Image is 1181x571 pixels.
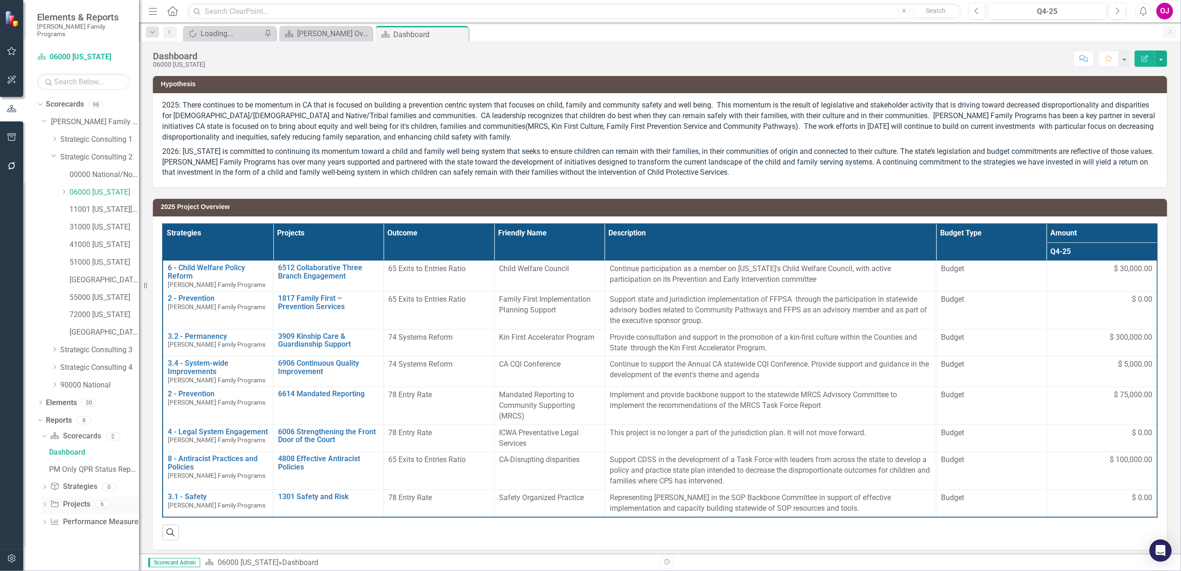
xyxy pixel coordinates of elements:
[936,356,1047,387] td: Double-Click to Edit
[1114,264,1152,274] span: $ 30,000.00
[273,261,384,292] td: Double-Click to Edit Right Click for Context Menu
[50,482,97,492] a: Strategies
[389,295,466,304] span: 65 Exits to Entries Ratio
[163,261,273,292] td: Double-Click to Edit Right Click for Context Menu
[278,264,379,280] a: 6512 Collaborative Three Branch Engagement
[168,501,265,509] span: [PERSON_NAME] Family Programs
[168,472,265,479] span: [PERSON_NAME] Family Programs
[494,356,605,387] td: Double-Click to Edit
[389,333,453,342] span: 74 Systems Reform
[168,493,268,501] a: 3.1 - Safety
[384,452,494,490] td: Double-Click to Edit
[4,10,22,27] img: ClearPoint Strategy
[69,204,139,215] a: 11001 [US_STATE][GEOGRAPHIC_DATA]
[278,332,379,349] a: 3909 Kinship Care & Guardianship Support
[278,294,379,311] a: 1817 Family First – Prevention Services
[1047,425,1157,452] td: Double-Click to Edit
[610,359,932,381] p: Continue to support the Annual CA statewide CQI Conference. Provide support and guidance in the d...
[610,294,932,326] p: Support state and jurisdiction implementation of FFPSA through the participation in statewide adv...
[941,455,1042,465] span: Budget
[168,428,268,436] a: 4 - Legal System Engagement
[46,398,77,408] a: Elements
[60,134,139,145] a: Strategic Consulting 1
[494,489,605,517] td: Double-Click to Edit
[384,329,494,356] td: Double-Click to Edit
[37,52,130,63] a: 06000 [US_STATE]
[499,333,594,342] span: Kin First Accelerator Program
[1047,387,1157,425] td: Double-Click to Edit
[49,448,139,457] div: Dashboard
[60,152,139,163] a: Strategic Consulting 2
[610,455,932,487] p: Support CDSS in the development of a Task Force with leaders from across the state to develop a p...
[384,387,494,425] td: Double-Click to Edit
[201,28,262,39] div: Loading...
[393,29,466,40] div: Dashboard
[168,399,265,406] span: [PERSON_NAME] Family Programs
[168,303,265,311] span: [PERSON_NAME] Family Programs
[941,428,1042,438] span: Budget
[163,425,273,452] td: Double-Click to Edit Right Click for Context Menu
[605,329,936,356] td: Double-Click to Edit
[389,493,432,502] span: 78 Entry Rate
[499,390,575,420] span: Mandated Reporting to Community Supporting (MRCS)
[188,3,961,19] input: Search ClearPoint...
[278,428,379,444] a: 6006 Strengthening the Front Door of the Court
[163,292,273,330] td: Double-Click to Edit Right Click for Context Menu
[46,99,84,110] a: Scorecards
[273,329,384,356] td: Double-Click to Edit Right Click for Context Menu
[163,329,273,356] td: Double-Click to Edit Right Click for Context Menu
[51,117,139,127] a: [PERSON_NAME] Family Programs
[1132,428,1152,438] span: $ 0.00
[384,356,494,387] td: Double-Click to Edit
[941,294,1042,305] span: Budget
[494,452,605,490] td: Double-Click to Edit
[163,387,273,425] td: Double-Click to Edit Right Click for Context Menu
[913,5,959,18] button: Search
[389,360,453,368] span: 74 Systems Reform
[60,345,139,355] a: Strategic Consulting 3
[162,145,1158,178] p: 2026: [US_STATE] is committed to continuing its momentum toward a child and family well being sys...
[389,264,466,273] span: 65 Exits to Entries Ratio
[273,292,384,330] td: Double-Click to Edit Right Click for Context Menu
[499,493,584,502] span: Safety Organized Practice
[161,203,1162,210] h3: 2025 Project Overview
[494,425,605,452] td: Double-Click to Edit
[1047,261,1157,292] td: Double-Click to Edit
[282,28,370,39] a: [PERSON_NAME] Overview
[1047,356,1157,387] td: Double-Click to Edit
[936,292,1047,330] td: Double-Click to Edit
[499,428,579,448] span: ICWA Preventative Legal Services
[163,489,273,517] td: Double-Click to Edit Right Click for Context Menu
[605,292,936,330] td: Double-Click to Edit
[389,390,432,399] span: 78 Entry Rate
[273,489,384,517] td: Double-Click to Edit Right Click for Context Menu
[494,261,605,292] td: Double-Click to Edit
[384,489,494,517] td: Double-Click to Edit
[273,387,384,425] td: Double-Click to Edit Right Click for Context Menu
[46,415,72,426] a: Reports
[37,12,130,23] span: Elements & Reports
[384,261,494,292] td: Double-Click to Edit
[494,329,605,356] td: Double-Click to Edit
[610,428,932,438] p: This project is no longer a part of the jurisdiction plan. It will not move forward.
[37,74,130,90] input: Search Below...
[69,170,139,180] a: 00000 National/No Jurisdiction (SC2)
[1110,332,1152,343] span: $ 300,000.00
[278,359,379,375] a: 6906 Continuous Quality Improvement
[69,222,139,233] a: 31000 [US_STATE]
[69,257,139,268] a: 51000 [US_STATE]
[1132,493,1152,503] span: $ 0.00
[69,292,139,303] a: 55000 [US_STATE]
[494,387,605,425] td: Double-Click to Edit
[69,310,139,320] a: 72000 [US_STATE]
[494,292,605,330] td: Double-Click to Edit
[148,558,200,567] span: Scorecard Admin
[168,376,265,384] span: [PERSON_NAME] Family Programs
[106,432,120,440] div: 2
[50,431,101,442] a: Scorecards
[941,332,1042,343] span: Budget
[1149,539,1172,562] div: Open Intercom Messenger
[936,489,1047,517] td: Double-Click to Edit
[163,452,273,490] td: Double-Click to Edit Right Click for Context Menu
[168,455,268,471] a: 8 - Antiracist Practices and Policies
